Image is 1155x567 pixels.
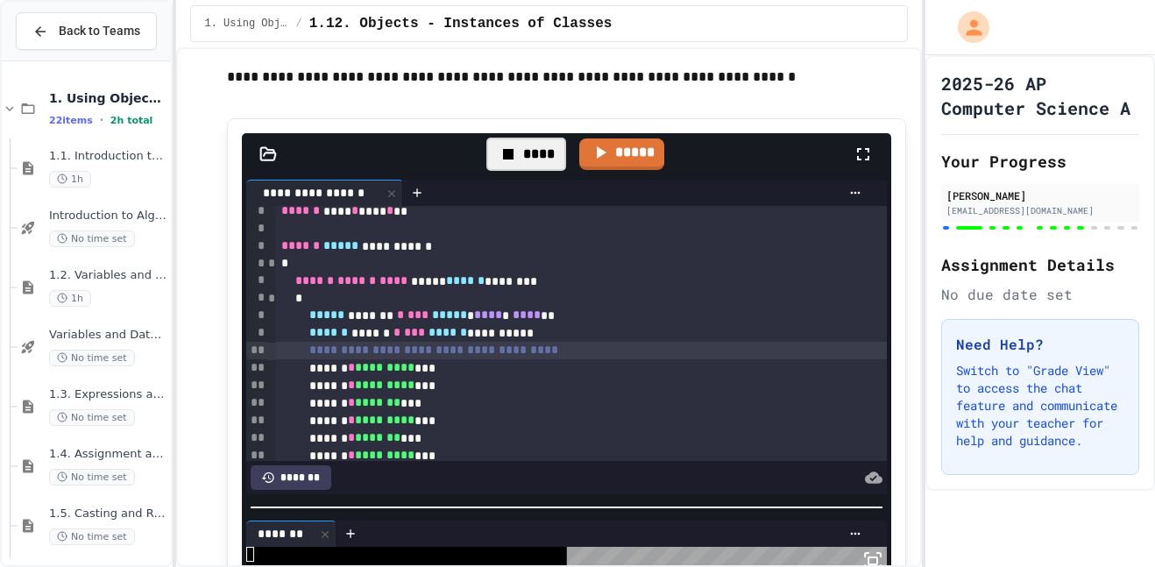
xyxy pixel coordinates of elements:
[16,12,157,50] button: Back to Teams
[946,188,1134,203] div: [PERSON_NAME]
[941,252,1139,277] h2: Assignment Details
[946,204,1134,217] div: [EMAIL_ADDRESS][DOMAIN_NAME]
[49,328,167,343] span: Variables and Data Types - Quiz
[49,387,167,402] span: 1.3. Expressions and Output [New]
[49,469,135,485] span: No time set
[49,528,135,545] span: No time set
[49,230,135,247] span: No time set
[49,171,91,188] span: 1h
[49,209,167,223] span: Introduction to Algorithms, Programming, and Compilers
[205,17,289,31] span: 1. Using Objects and Methods
[49,447,167,462] span: 1.4. Assignment and Input
[100,113,103,127] span: •
[49,409,135,426] span: No time set
[941,71,1139,120] h1: 2025-26 AP Computer Science A
[49,115,93,126] span: 22 items
[941,284,1139,305] div: No due date set
[49,290,91,307] span: 1h
[110,115,153,126] span: 2h total
[49,268,167,283] span: 1.2. Variables and Data Types
[939,7,994,47] div: My Account
[49,507,167,521] span: 1.5. Casting and Ranges of Values
[49,149,167,164] span: 1.1. Introduction to Algorithms, Programming, and Compilers
[956,334,1124,355] h3: Need Help?
[49,350,135,366] span: No time set
[49,90,167,106] span: 1. Using Objects and Methods
[956,362,1124,450] p: Switch to "Grade View" to access the chat feature and communicate with your teacher for help and ...
[296,17,302,31] span: /
[309,13,613,34] span: 1.12. Objects - Instances of Classes
[941,149,1139,174] h2: Your Progress
[59,22,140,40] span: Back to Teams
